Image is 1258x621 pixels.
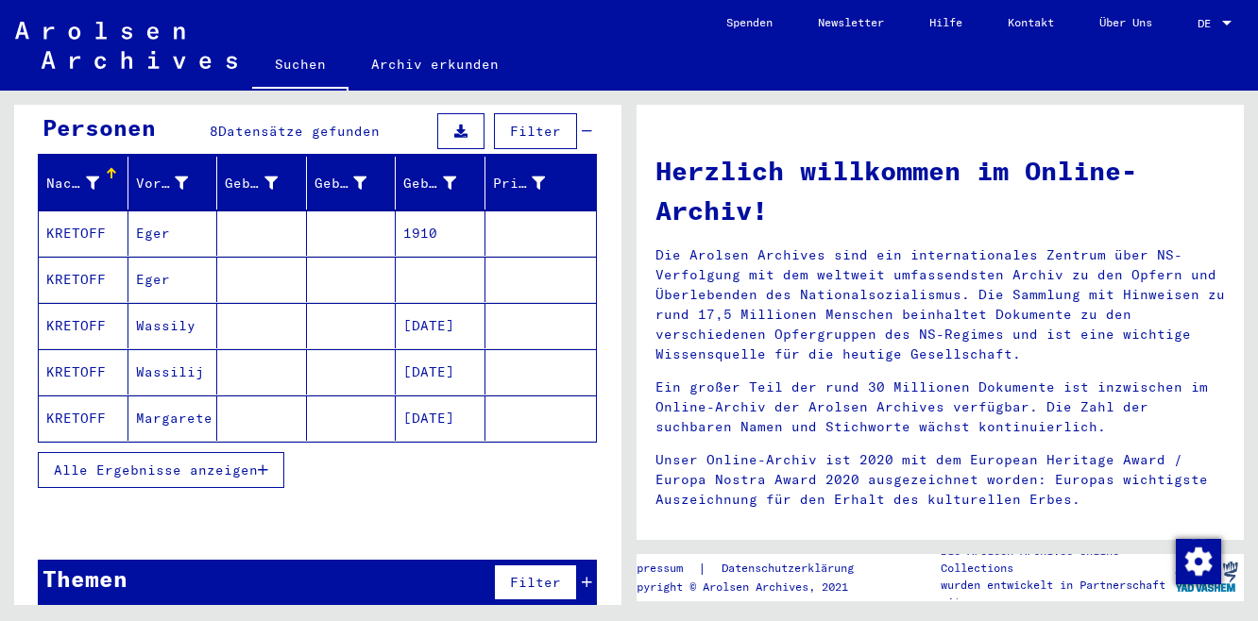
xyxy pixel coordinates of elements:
ya-tr-span: Archiv erkunden [371,49,499,79]
div: | [623,559,876,579]
div: Vorname [136,174,189,193]
ya-tr-span: Impressum [623,560,683,577]
p: Unser Online-Archiv ist 2020 mit dem European Heritage Award / Europa Nostra Award 2020 ausgezeic... [655,450,1225,510]
div: Geburt‏ [314,168,396,198]
mat-cell: KRETOFF [39,349,128,394]
div: Nachname [46,174,99,193]
a: Archiv erkunden [348,42,521,87]
mat-cell: KRETOFF [39,257,128,302]
mat-cell: Margarete [128,395,218,441]
button: Filter [494,113,577,149]
div: Prisoner # [493,168,574,198]
mat-header-cell: Vorname [128,157,218,210]
ya-tr-span: Kontakt [1008,8,1054,38]
ya-tr-span: wurden entwickelt in Partnerschaft mit [941,578,1165,609]
ya-tr-span: Hilfe [929,8,962,38]
mat-cell: Eger [128,210,218,256]
ya-tr-span: Newsletter [818,8,884,38]
ya-tr-span: Filter [510,123,561,140]
ya-tr-span: Spenden [726,8,773,38]
span: 8 [210,123,218,140]
mat-header-cell: Geburtsdatum [396,157,485,210]
button: Alle Ergebnisse anzeigen [38,452,284,488]
ya-tr-span: Personen [42,113,156,142]
img: Zustimmung ändern [1176,539,1221,584]
mat-cell: Eger [128,257,218,302]
div: Geburtsname [225,168,306,198]
p: Ein großer Teil der rund 30 Millionen Dokumente ist inzwischen im Online-Archiv der Arolsen Archi... [655,378,1225,437]
mat-cell: [DATE] [396,349,485,394]
mat-header-cell: Prisoner # [485,157,597,210]
mat-cell: KRETOFF [39,395,128,441]
div: Zustimmung ändern [1175,538,1220,583]
mat-cell: KRETOFF [39,210,128,256]
span: Datensätze gefunden [218,123,380,140]
div: Prisoner # [493,174,546,193]
mat-cell: KRETOFF [39,303,128,348]
mat-cell: Wassilij [128,349,218,394]
ya-tr-span: Über Uns [1099,8,1152,38]
button: Filter [494,564,577,600]
mat-header-cell: Geburtsname [217,157,307,210]
mat-header-cell: Nachname [39,157,128,210]
ya-tr-span: Themen [42,564,127,593]
ya-tr-span: Copyright © Arolsen Archives, 2021 [623,579,848,594]
div: Geburtsdatum [403,174,456,193]
ya-tr-span: Suchen [275,49,326,79]
div: Geburtsname [225,174,278,193]
mat-cell: Wassily [128,303,218,348]
p: Die Arolsen Archives sind ein internationales Zentrum über NS-Verfolgung mit dem weltweit umfasse... [655,245,1225,364]
div: Geburt‏ [314,174,367,193]
mat-cell: [DATE] [396,395,485,441]
span: Filter [510,574,561,591]
ya-tr-span: Datenschutzerklärung [722,560,854,577]
ya-tr-span: DE [1198,16,1211,30]
a: Suchen [252,42,348,91]
div: Geburtsdatum [403,168,484,198]
mat-cell: 1910 [396,210,485,256]
div: Nachname [46,168,127,198]
span: Alle Ergebnisse anzeigen [54,462,258,478]
div: Vorname [136,168,217,198]
mat-cell: [DATE] [396,303,485,348]
img: yv_logo.png [1171,553,1242,600]
mat-header-cell: Geburt‏ [307,157,397,210]
a: Datenschutzerklärung [706,559,876,579]
h1: Herzlich willkommen im Online-Archiv! [655,151,1225,230]
img: Arolsen_neg.svg [15,22,237,69]
a: Impressum [623,559,698,579]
